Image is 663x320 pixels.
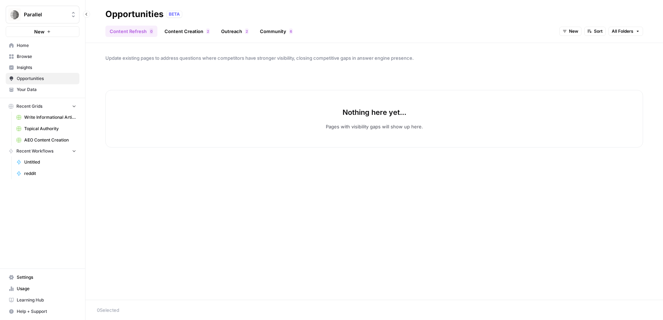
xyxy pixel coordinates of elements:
[206,28,210,34] div: 2
[246,28,248,34] span: 2
[6,146,79,156] button: Recent Workflows
[609,27,643,36] button: All Folders
[612,28,633,34] span: All Folders
[6,294,79,306] a: Learning Hub
[6,306,79,317] button: Help + Support
[6,84,79,95] a: Your Data
[6,6,79,23] button: Workspace: Parallel
[160,26,214,37] a: Content Creation2
[569,28,578,34] span: New
[150,28,152,34] span: 0
[584,27,606,36] button: Sort
[559,27,581,36] button: New
[217,26,253,37] a: Outreach2
[24,11,67,18] span: Parallel
[17,286,76,292] span: Usage
[17,53,76,60] span: Browse
[6,272,79,283] a: Settings
[17,297,76,303] span: Learning Hub
[105,54,643,62] span: Update existing pages to address questions where competitors have stronger visibility, closing co...
[105,26,157,37] a: Content Refresh0
[24,170,76,177] span: reddit
[13,123,79,134] a: Topical Authority
[6,51,79,62] a: Browse
[17,64,76,71] span: Insights
[290,28,292,34] span: 6
[24,114,76,121] span: Write Informational Article
[6,73,79,84] a: Opportunities
[150,28,153,34] div: 0
[13,112,79,123] a: Write Informational Article
[6,62,79,73] a: Insights
[6,40,79,51] a: Home
[326,123,423,130] p: Pages with visibility gaps will show up here.
[16,148,53,154] span: Recent Workflows
[17,86,76,93] span: Your Data
[594,28,602,34] span: Sort
[8,8,21,21] img: Parallel Logo
[166,11,182,18] div: BETA
[13,156,79,168] a: Untitled
[16,103,42,110] span: Recent Grids
[6,101,79,112] button: Recent Grids
[289,28,293,34] div: 6
[256,26,297,37] a: Community6
[17,274,76,281] span: Settings
[24,126,76,132] span: Topical Authority
[105,9,163,20] div: Opportunities
[17,75,76,82] span: Opportunities
[6,26,79,37] button: New
[24,137,76,143] span: AEO Content Creation
[245,28,249,34] div: 2
[13,168,79,179] a: reddit
[6,283,79,294] a: Usage
[97,306,652,314] div: 0 Selected
[34,28,45,35] span: New
[24,159,76,165] span: Untitled
[207,28,209,34] span: 2
[17,42,76,49] span: Home
[343,107,406,117] p: Nothing here yet...
[13,134,79,146] a: AEO Content Creation
[17,308,76,315] span: Help + Support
